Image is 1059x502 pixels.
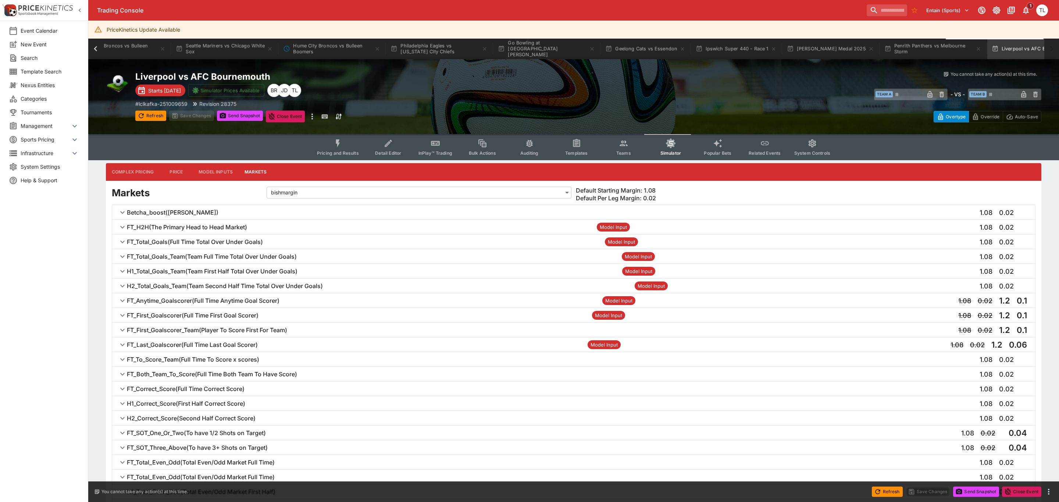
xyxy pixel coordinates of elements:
img: Sportsbook Management [18,12,58,15]
button: Markets [239,163,272,181]
button: Geelong Cats vs Essendon [601,39,690,59]
button: Simulator Prices Available [188,84,264,97]
span: Model Input [635,283,668,290]
h5: Default Per Leg Margin [999,267,1016,276]
h5: Default Per Leg Margin [999,223,1016,232]
h5: Default Per Leg Margin [999,414,1016,423]
span: Auditing [520,150,538,156]
p: Override [981,113,999,121]
button: H1_Correct_Score(First Half Correct Score)Default Starting MarginDefault Per Leg MarginOverride S... [112,396,1035,411]
h6: H2_Total_Goals_Team ( Team Second Half Time Total Over Under Goals ) [127,282,323,290]
button: H2_Total_Goals_Team(Team Second Half Time Total Over Under Goals)Model InputDefault Starting Marg... [112,279,1035,293]
h5: Default Starting Margin [961,444,976,452]
h6: FT_Total_Even_Odd ( Total Even/Odd Market Full Time ) [127,459,275,466]
h2: Copy To Clipboard [135,71,588,82]
h6: FT_First_Goalscorer_Team ( Player To Score First For Team ) [127,326,287,334]
button: Complex Pricing [106,163,160,181]
div: Trent Lewis [288,84,301,97]
h6: FT_First_Goalscorer ( Full Time First Goal Scorer ) [127,312,258,319]
span: Team A [876,91,893,97]
h3: Override Starting Margin [999,295,1012,306]
h6: - VS - [951,90,965,98]
span: Nexus Entities [21,81,79,89]
p: You cannot take any action(s) at this time. [951,71,1037,78]
button: FT_To_Score_Team(Full Time To Score x scores)Default Starting MarginDefault Per Leg MarginOverrid... [112,352,1035,367]
span: Sports Pricing [21,136,70,143]
button: FT_First_Goalscorer_Team(Player To Score First For Team)Default Starting MarginDefault Per Leg Ma... [112,323,1035,337]
button: Model Inputs [193,163,239,181]
h6: H1_Correct_Score ( First Half Correct Score ) [127,400,245,408]
button: H1_Total_Goals_Team(Team First Half Total Over Under Goals)Model InputDefault Starting MarginDefa... [112,264,1035,279]
button: Documentation [1005,4,1018,17]
h6: Betcha_boost ( [PERSON_NAME] ) [127,209,218,216]
p: Revision 28375 [199,100,236,108]
button: Select Tenant [922,4,974,16]
h6: FT_SOT_One_Or_Two ( To have 1/2 Shots on Target ) [127,429,266,437]
h5: Default Per Leg Margin [999,458,1016,467]
h5: Default Per Leg Margin [981,429,998,437]
button: more [1044,487,1053,496]
button: Betcha_boost([PERSON_NAME])Default Starting MarginDefault Per Leg MarginOverride Starting MarginO... [112,205,1035,220]
button: more [308,111,317,122]
button: Send Snapshot [953,487,999,497]
h3: Override Starting Margin [999,325,1012,336]
div: Josh Drayton [278,84,291,97]
h6: FT_SOT_Three_Above ( To have 3+ Shots on Target ) [127,444,268,452]
span: Template Search [21,68,79,75]
h5: Default Starting Margin [980,252,995,261]
h5: Default Per Leg Margin [981,444,998,452]
button: Seattle Mariners vs Chicago White Sox [171,39,277,59]
h6: Default Starting Margin : 1.08 [576,187,881,194]
button: [PERSON_NAME] Medal 2025 [782,39,878,59]
h3: Override Starting Margin [991,340,1005,350]
span: Search [21,54,79,62]
button: FT_H2H(The Primary Head to Head Market)Model InputDefault Starting MarginDefault Per Leg MarginOv... [112,220,1035,234]
h6: FT_Last_Goalscorer ( Full Time Last Goal Scorer ) [127,341,258,349]
button: FT_Total_Even_Odd(Total Even/Odd Market Full Time)Default Starting MarginDefault Per Leg MarginOv... [112,455,1035,470]
span: Model Input [622,268,655,275]
h5: Default Per Leg Margin [999,282,1016,290]
button: Overtype [934,111,969,122]
h5: Default Per Leg Margin [999,399,1016,408]
h5: Default Starting Margin [958,311,973,320]
h5: Default Starting Margin [980,208,995,217]
h5: Default Per Leg Margin [978,297,995,305]
h3: Override Per Leg Margin [1009,442,1029,453]
p: You cannot take any action(s) at this time. [101,488,188,495]
h6: H2_Correct_Score ( Second Half Correct Score ) [127,415,256,422]
h5: Default Per Leg Margin [999,238,1016,246]
button: FT_SOT_Three_Above(To have 3+ Shots on Target)Default Starting MarginDefault Per Leg MarginOverri... [112,440,1035,455]
p: Starts [DATE] [148,87,181,94]
button: Refresh [135,111,166,121]
h5: Default Starting Margin [980,282,995,290]
h6: H1_Total_Goals_Team ( Team First Half Total Over Under Goals ) [127,268,297,275]
span: Simulator [660,150,681,156]
button: Send Snapshot [217,111,263,121]
span: Event Calendar [21,27,79,35]
h5: Default Starting Margin [980,355,995,364]
h6: FT_Anytime_Goalscorer ( Full Time Anytime Goal Scorer ) [127,297,279,305]
span: Model Input [597,224,630,231]
button: Auto-Save [1003,111,1041,122]
h6: FT_Correct_Score ( Full Time Correct Score ) [127,385,245,393]
button: Hume City Broncos vs Bulleen Boomers [64,39,170,59]
h5: Default Per Leg Margin [999,355,1016,364]
span: New Event [21,40,79,48]
h3: Override Starting Margin [999,310,1012,321]
h5: Default Per Leg Margin [999,473,1016,481]
img: PriceKinetics Logo [2,3,17,18]
button: Ipswich Super 440 - Race 1 [691,39,781,59]
h5: Default Per Leg Margin [999,208,1016,217]
h5: Default Starting Margin [980,223,995,232]
button: FT_Anytime_Goalscorer(Full Time Anytime Goal Scorer)Model InputDefault Starting MarginDefault Per... [112,293,1035,308]
span: Related Events [749,150,781,156]
button: FT_Total_Goals(Full Time Total Over Under Goals)Model InputDefault Starting MarginDefault Per Leg... [112,234,1035,249]
span: Model Input [588,341,621,349]
h5: Default Starting Margin [951,341,966,349]
h6: FT_Total_Goals ( Full Time Total Over Under Goals ) [127,238,263,246]
button: FT_Last_Goalscorer(Full Time Last Goal Scorer)Model InputDefault Starting MarginDefault Per Leg M... [112,337,1035,352]
h3: Override Per Leg Margin [1017,325,1029,336]
span: Tournaments [21,108,79,116]
span: Infrastructure [21,149,70,157]
span: System Settings [21,163,79,171]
